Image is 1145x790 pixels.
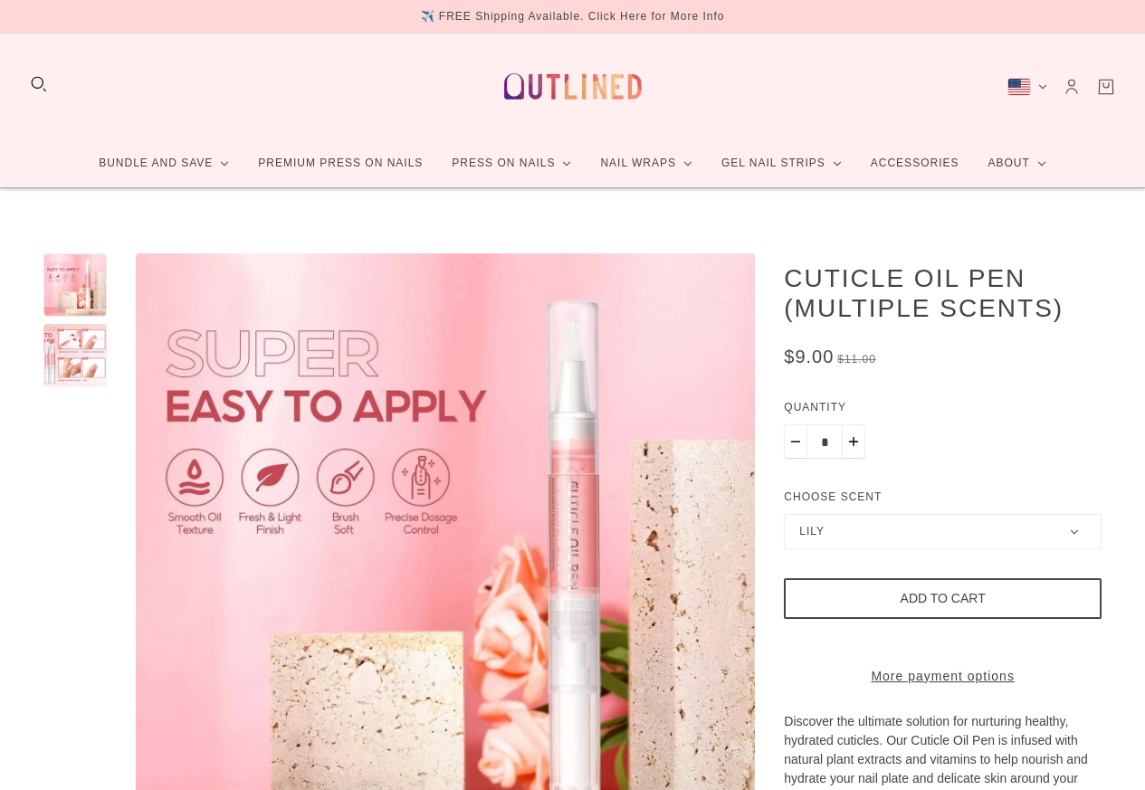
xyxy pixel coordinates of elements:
[784,398,1102,424] label: Quantity
[837,350,876,369] div: $11.00
[1007,78,1047,96] button: United States
[784,488,882,507] label: Choose Scent
[784,514,1102,549] button: Lily
[856,139,974,187] a: Accessories
[1062,77,1082,97] a: Account
[421,7,725,26] div: ✈️ FREE Shipping Available. Click Here for More Info
[784,347,834,366] div: $9.00
[84,139,243,187] a: Bundle and Save
[784,667,1102,686] a: More payment options
[784,578,1102,619] button: Add to cart
[586,139,707,187] a: Nail Wraps
[243,139,437,187] a: Premium Press On Nails
[973,139,1060,187] a: About
[437,139,586,187] a: Press On Nails
[799,522,825,541] div: Lily
[842,424,865,459] button: Plus
[29,74,49,94] button: Search
[1096,77,1116,97] a: Cart
[707,139,856,187] a: Gel Nail Strips
[784,262,1102,323] h1: Cuticle Oil Pen (Multiple Scents)
[493,48,653,125] a: Outlined
[784,424,807,459] button: Minus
